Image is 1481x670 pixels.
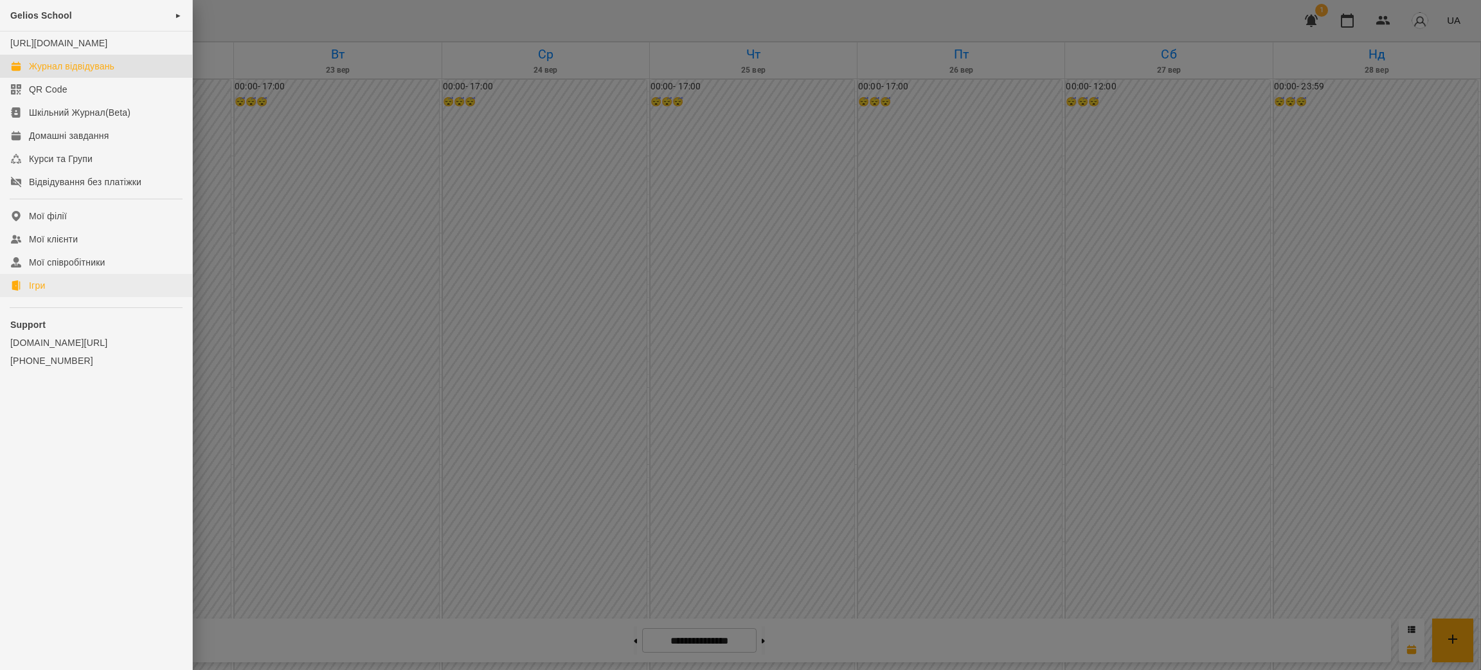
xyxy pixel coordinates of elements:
div: Курси та Групи [29,152,93,165]
div: Мої клієнти [29,233,78,246]
a: [DOMAIN_NAME][URL] [10,336,182,349]
div: Відвідування без платіжки [29,176,141,188]
div: Мої філії [29,210,67,222]
div: Ігри [29,279,45,292]
span: ► [175,10,182,21]
div: Шкільний Журнал(Beta) [29,106,130,119]
div: QR Code [29,83,67,96]
div: Домашні завдання [29,129,109,142]
div: Журнал відвідувань [29,60,114,73]
a: [PHONE_NUMBER] [10,354,182,367]
a: [URL][DOMAIN_NAME] [10,38,107,48]
div: Мої співробітники [29,256,105,269]
span: Gelios School [10,10,72,21]
p: Support [10,318,182,331]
